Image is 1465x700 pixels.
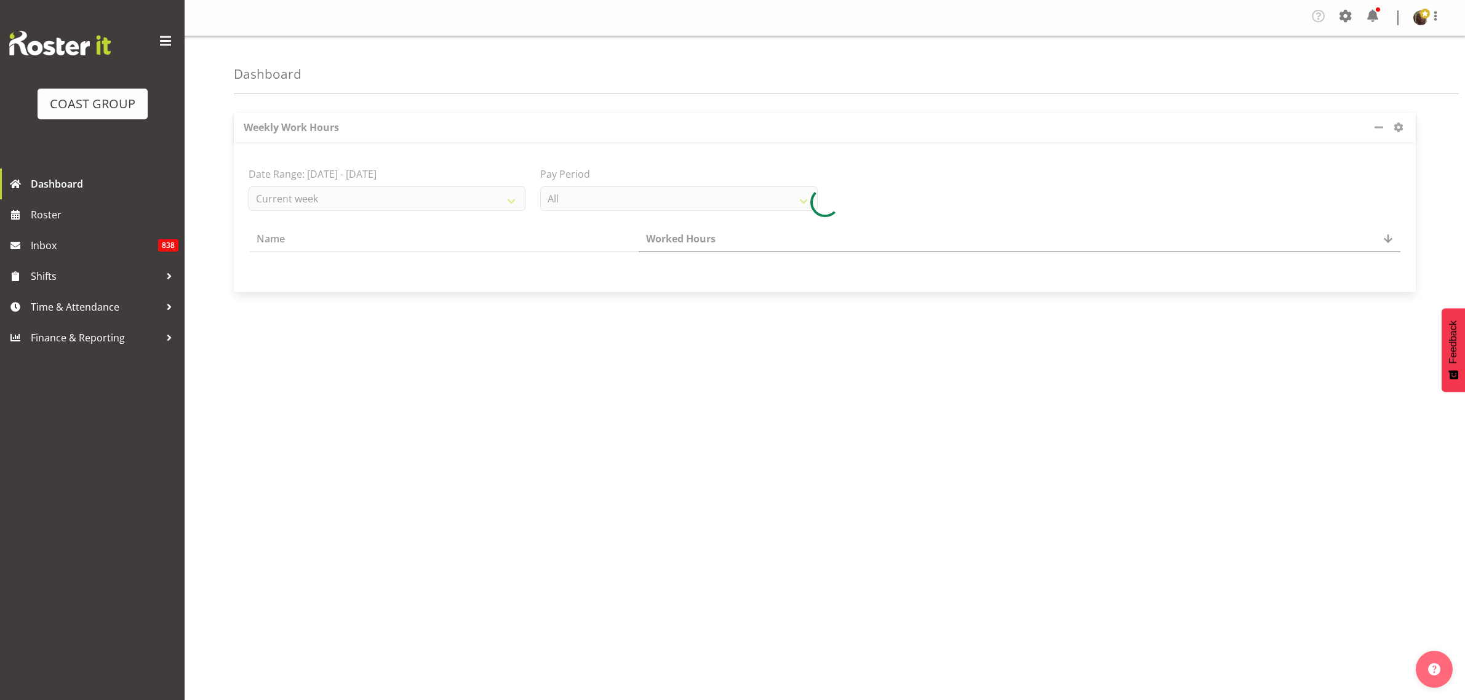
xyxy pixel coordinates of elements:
[31,328,160,347] span: Finance & Reporting
[1428,663,1440,675] img: help-xxl-2.png
[31,298,160,316] span: Time & Attendance
[31,175,178,193] span: Dashboard
[9,31,111,55] img: Rosterit website logo
[234,67,301,81] h4: Dashboard
[31,267,160,285] span: Shifts
[1448,320,1459,364] span: Feedback
[1442,308,1465,392] button: Feedback - Show survey
[31,236,158,255] span: Inbox
[158,239,178,252] span: 838
[31,205,178,224] span: Roster
[1413,10,1428,25] img: dane-botherwayfe4591eb3472f9d4098efc7e1451176c.png
[50,95,135,113] div: COAST GROUP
